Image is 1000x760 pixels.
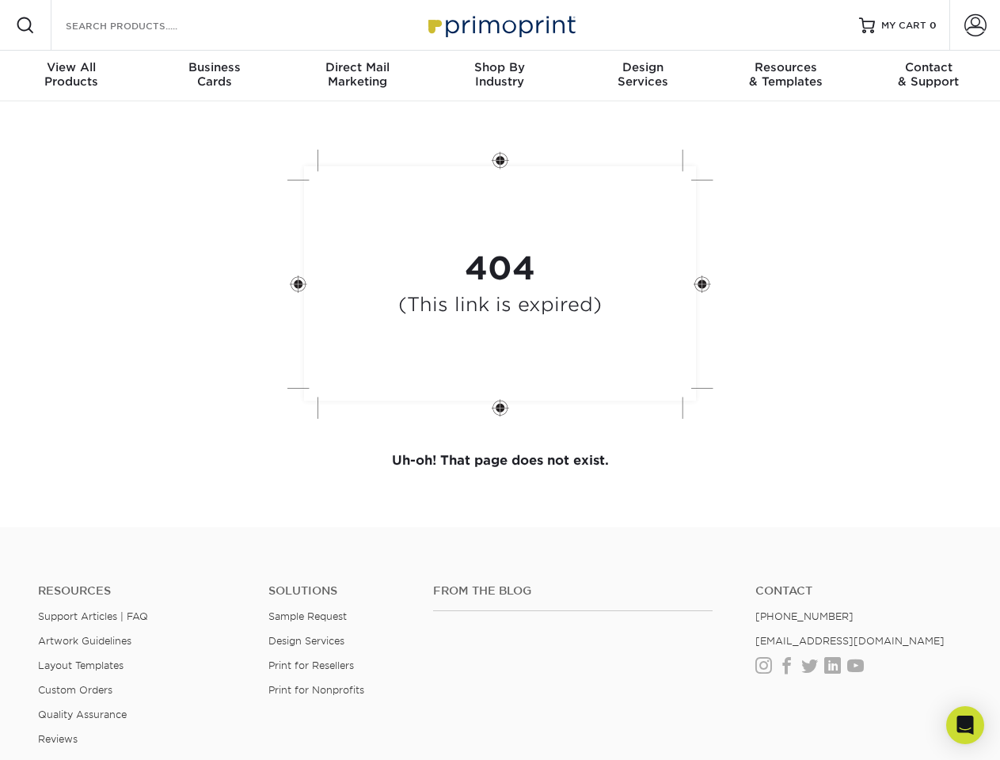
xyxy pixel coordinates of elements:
[286,51,428,101] a: Direct MailMarketing
[38,610,148,622] a: Support Articles | FAQ
[143,60,285,74] span: Business
[143,51,285,101] a: BusinessCards
[930,20,937,31] span: 0
[465,249,535,287] strong: 404
[881,19,926,32] span: MY CART
[143,60,285,89] div: Cards
[268,584,409,598] h4: Solutions
[38,584,245,598] h4: Resources
[268,610,347,622] a: Sample Request
[392,453,609,468] strong: Uh-oh! That page does not exist.
[268,635,344,647] a: Design Services
[714,51,857,101] a: Resources& Templates
[572,51,714,101] a: DesignServices
[286,60,428,74] span: Direct Mail
[755,635,945,647] a: [EMAIL_ADDRESS][DOMAIN_NAME]
[572,60,714,74] span: Design
[857,60,1000,89] div: & Support
[857,60,1000,74] span: Contact
[428,51,571,101] a: Shop ByIndustry
[714,60,857,89] div: & Templates
[433,584,713,598] h4: From the Blog
[428,60,571,74] span: Shop By
[64,16,219,35] input: SEARCH PRODUCTS.....
[755,584,962,598] a: Contact
[755,610,854,622] a: [PHONE_NUMBER]
[572,60,714,89] div: Services
[286,60,428,89] div: Marketing
[946,706,984,744] div: Open Intercom Messenger
[857,51,1000,101] a: Contact& Support
[428,60,571,89] div: Industry
[421,8,580,42] img: Primoprint
[398,294,602,317] h4: (This link is expired)
[714,60,857,74] span: Resources
[38,635,131,647] a: Artwork Guidelines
